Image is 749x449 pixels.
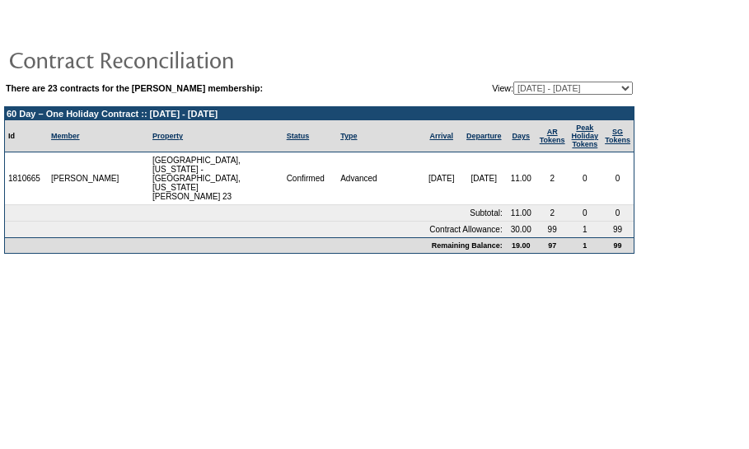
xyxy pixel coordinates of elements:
[5,152,48,205] td: 1810665
[5,120,48,152] td: Id
[411,82,633,95] td: View:
[51,132,80,140] a: Member
[536,222,569,237] td: 99
[602,222,634,237] td: 99
[5,107,634,120] td: 60 Day – One Holiday Contract :: [DATE] - [DATE]
[506,222,536,237] td: 30.00
[152,132,183,140] a: Property
[6,83,263,93] b: There are 23 contracts for the [PERSON_NAME] membership:
[602,205,634,222] td: 0
[8,43,338,76] img: pgTtlContractReconciliation.gif
[569,222,602,237] td: 1
[466,132,502,140] a: Departure
[512,132,530,140] a: Days
[569,237,602,253] td: 1
[572,124,599,148] a: Peak HolidayTokens
[536,152,569,205] td: 2
[569,152,602,205] td: 0
[337,152,420,205] td: Advanced
[5,237,506,253] td: Remaining Balance:
[506,152,536,205] td: 11.00
[569,205,602,222] td: 0
[506,237,536,253] td: 19.00
[287,132,310,140] a: Status
[462,152,506,205] td: [DATE]
[340,132,357,140] a: Type
[602,237,634,253] td: 99
[602,152,634,205] td: 0
[283,152,338,205] td: Confirmed
[420,152,461,205] td: [DATE]
[605,128,630,144] a: SGTokens
[5,222,506,237] td: Contract Allowance:
[5,205,506,222] td: Subtotal:
[506,205,536,222] td: 11.00
[536,237,569,253] td: 97
[149,152,283,205] td: [GEOGRAPHIC_DATA], [US_STATE] - [GEOGRAPHIC_DATA], [US_STATE] [PERSON_NAME] 23
[48,152,123,205] td: [PERSON_NAME]
[536,205,569,222] td: 2
[429,132,453,140] a: Arrival
[540,128,565,144] a: ARTokens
